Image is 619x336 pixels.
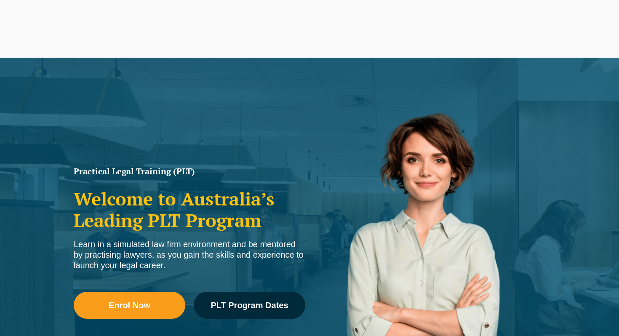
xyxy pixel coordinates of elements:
[194,292,305,319] a: PLT Program Dates
[211,301,288,309] span: PLT Program Dates
[74,239,305,271] div: Learn in a simulated law firm environment and be mentored by practising lawyers, as you gain the ...
[74,167,305,176] h1: Practical Legal Training (PLT)
[74,292,185,319] a: Enrol Now
[109,301,150,309] span: Enrol Now
[74,188,305,231] h2: Welcome to Australia’s Leading PLT Program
